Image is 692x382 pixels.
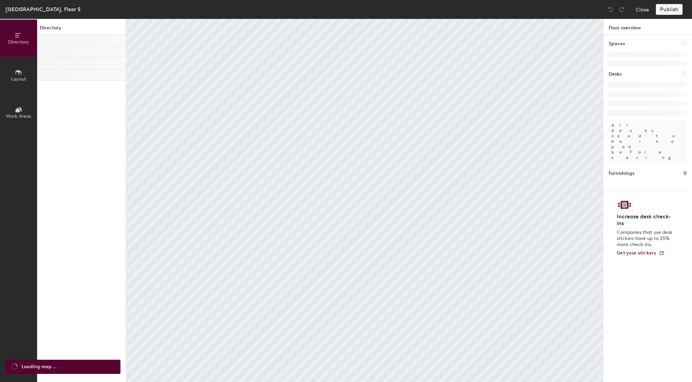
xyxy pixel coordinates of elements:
button: Close [636,4,649,15]
h1: Directory [37,24,126,35]
img: Redo [618,6,625,13]
span: Layout [11,76,26,82]
img: Undo [607,6,614,13]
h4: Increase desk check-ins [617,213,674,227]
div: [GEOGRAPHIC_DATA], Floor 5 [5,5,81,13]
canvas: Map [126,19,603,382]
span: Directory [8,39,29,45]
h1: Floor overview [603,19,692,35]
p: Companies that use desk stickers have up to 25% more check-ins. [617,229,674,248]
span: Work Areas [6,113,31,119]
span: Loading map ... [22,363,57,371]
p: All desks need to be in a pod before saving [609,120,687,163]
img: Sticker logo [617,199,632,211]
h1: Furnishings [609,170,634,177]
h1: Spaces [609,40,625,48]
a: Get your stickers [617,250,664,256]
span: Get your stickers [617,250,656,256]
h1: Desks [609,71,621,78]
h1: 0 [684,170,687,177]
